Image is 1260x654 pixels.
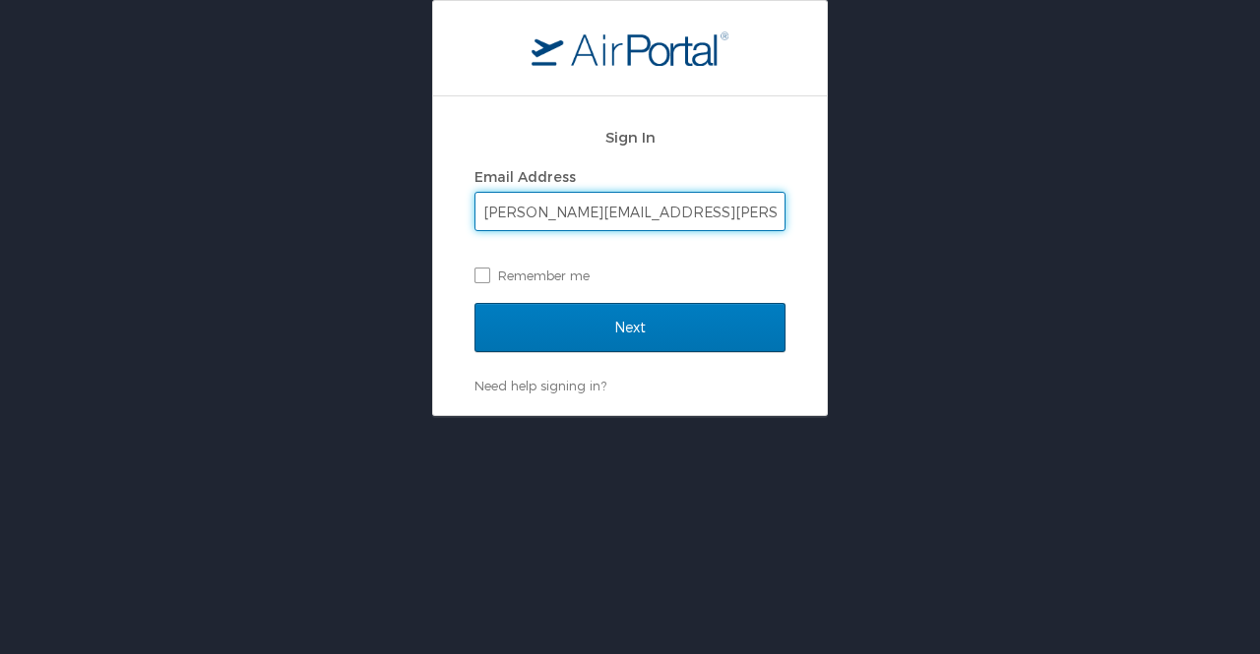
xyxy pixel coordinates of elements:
h2: Sign In [474,126,786,149]
label: Remember me [474,261,786,290]
a: Need help signing in? [474,378,606,393]
label: Email Address [474,168,576,185]
input: Next [474,303,786,352]
img: logo [532,30,728,66]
